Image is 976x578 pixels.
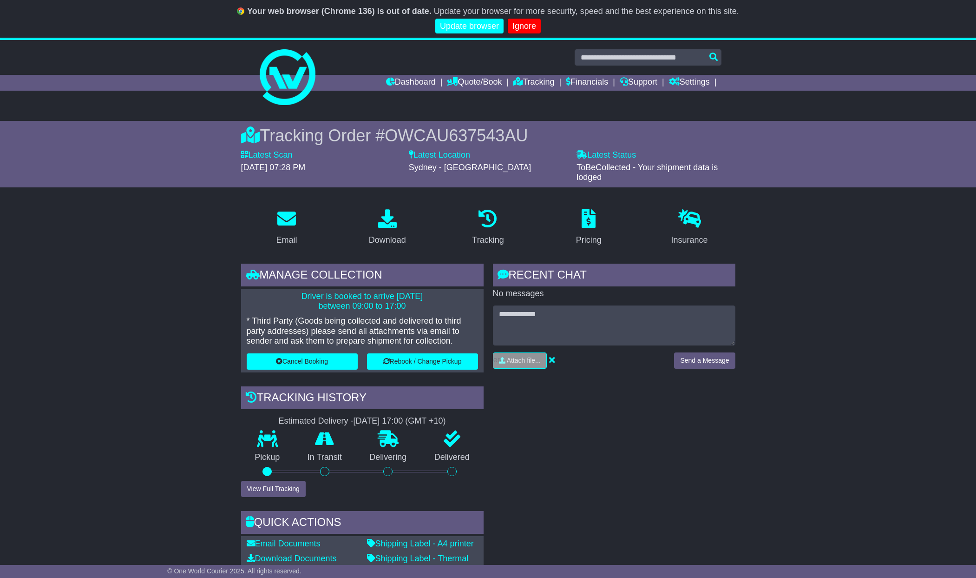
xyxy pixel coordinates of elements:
[665,206,714,250] a: Insurance
[294,452,356,463] p: In Transit
[241,416,484,426] div: Estimated Delivery -
[367,554,469,573] a: Shipping Label - Thermal printer
[409,150,470,160] label: Latest Location
[241,126,735,146] div: Tracking Order #
[669,75,710,91] a: Settings
[241,163,306,172] span: [DATE] 07:28 PM
[576,150,636,160] label: Latest Status
[241,386,484,412] div: Tracking history
[270,206,303,250] a: Email
[247,353,358,370] button: Cancel Booking
[369,234,406,246] div: Download
[247,292,478,312] p: Driver is booked to arrive [DATE] between 09:00 to 17:00
[566,75,608,91] a: Financials
[241,150,293,160] label: Latest Scan
[276,234,297,246] div: Email
[508,19,541,34] a: Ignore
[493,289,735,299] p: No messages
[367,539,474,548] a: Shipping Label - A4 printer
[241,481,306,497] button: View Full Tracking
[466,206,510,250] a: Tracking
[420,452,484,463] p: Delivered
[247,554,337,563] a: Download Documents
[385,126,528,145] span: OWCAU637543AU
[435,19,504,34] a: Update browser
[356,452,421,463] p: Delivering
[570,206,608,250] a: Pricing
[472,234,504,246] div: Tracking
[671,234,708,246] div: Insurance
[386,75,436,91] a: Dashboard
[247,539,321,548] a: Email Documents
[367,353,478,370] button: Rebook / Change Pickup
[620,75,657,91] a: Support
[241,452,294,463] p: Pickup
[167,567,301,575] span: © One World Courier 2025. All rights reserved.
[363,206,412,250] a: Download
[241,511,484,536] div: Quick Actions
[354,416,446,426] div: [DATE] 17:00 (GMT +10)
[434,7,739,16] span: Update your browser for more security, speed and the best experience on this site.
[409,163,531,172] span: Sydney - [GEOGRAPHIC_DATA]
[247,7,432,16] b: Your web browser (Chrome 136) is out of date.
[576,234,602,246] div: Pricing
[493,264,735,289] div: RECENT CHAT
[447,75,502,91] a: Quote/Book
[674,352,735,369] button: Send a Message
[513,75,554,91] a: Tracking
[576,163,718,182] span: ToBeCollected - Your shipment data is lodged
[247,316,478,346] p: * Third Party (Goods being collected and delivered to third party addresses) please send all atta...
[241,264,484,289] div: Manage collection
